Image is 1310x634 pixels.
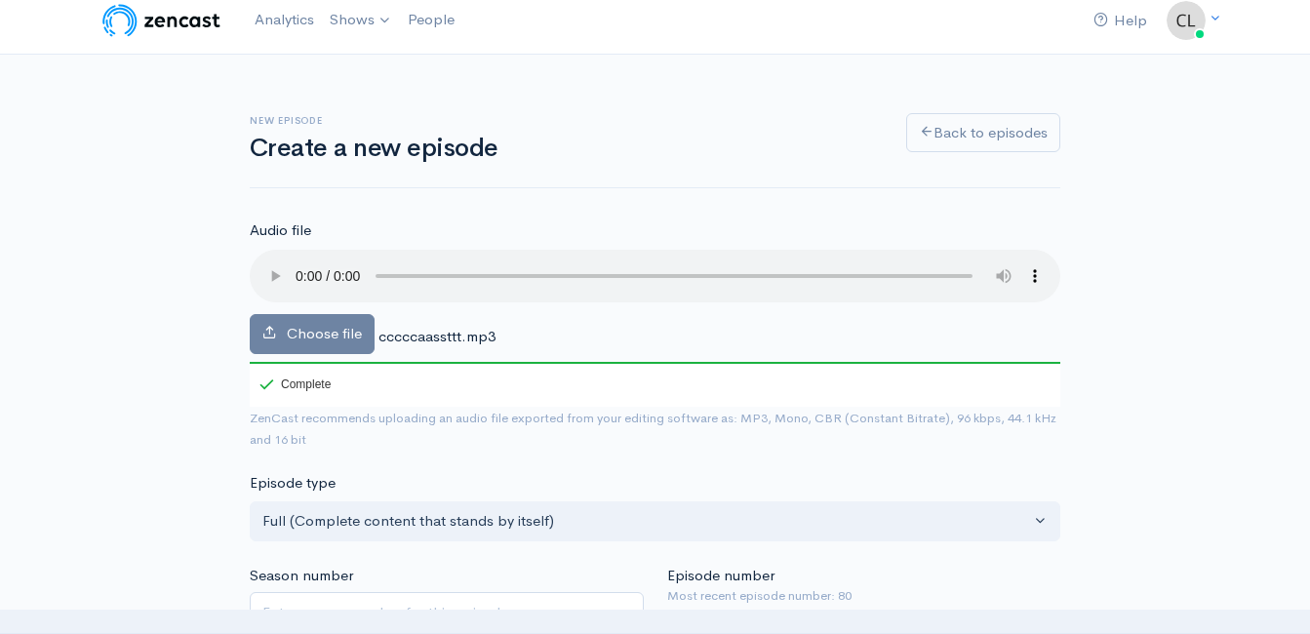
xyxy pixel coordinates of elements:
[378,327,496,345] span: cccccaassttt.mp3
[250,135,883,163] h1: Create a new episode
[250,592,644,632] input: Enter season number for this episode
[250,565,353,587] label: Season number
[906,113,1060,153] a: Back to episodes
[667,565,774,587] label: Episode number
[667,586,1061,606] small: Most recent episode number: 80
[250,501,1060,541] button: Full (Complete content that stands by itself)
[287,324,362,342] span: Choose file
[250,362,1060,364] div: 100%
[250,362,335,407] div: Complete
[250,115,883,126] h6: New episode
[259,378,331,390] div: Complete
[99,1,223,40] img: ZenCast Logo
[250,472,336,495] label: Episode type
[262,510,1030,533] div: Full (Complete content that stands by itself)
[1167,1,1206,40] img: ...
[250,219,311,242] label: Audio file
[250,410,1056,449] small: ZenCast recommends uploading an audio file exported from your editing software as: MP3, Mono, CBR...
